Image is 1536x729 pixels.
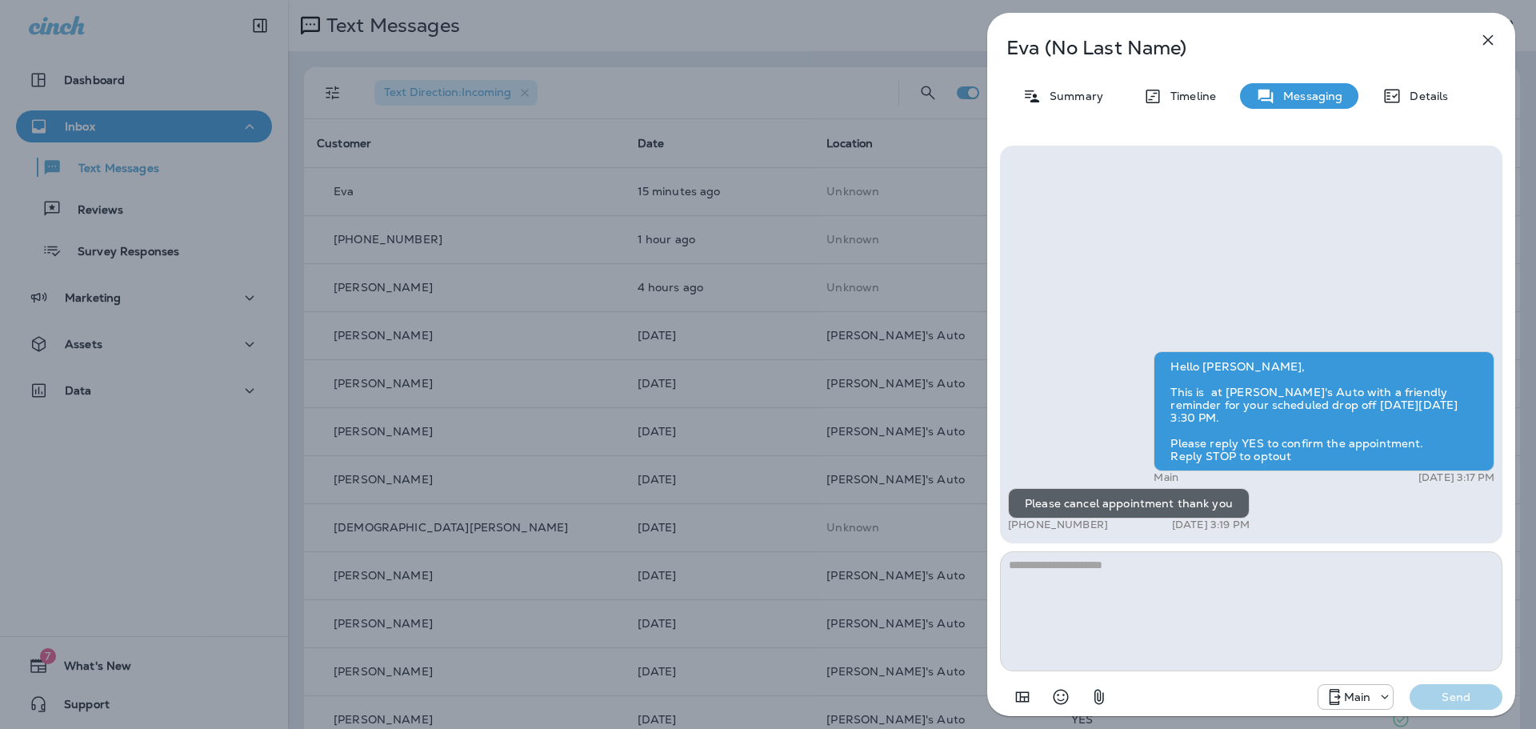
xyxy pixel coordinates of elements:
p: Summary [1042,90,1103,102]
p: Timeline [1162,90,1216,102]
p: Main [1154,471,1178,484]
p: [DATE] 3:19 PM [1172,519,1250,531]
p: Eva (No Last Name) [1006,37,1443,59]
p: [DATE] 3:17 PM [1418,471,1494,484]
p: Details [1402,90,1448,102]
div: Hello [PERSON_NAME], This is at [PERSON_NAME]'s Auto with a friendly reminder for your scheduled ... [1154,351,1494,471]
p: Messaging [1275,90,1342,102]
p: Main [1344,691,1371,703]
p: [PHONE_NUMBER] [1008,519,1108,531]
button: Add in a premade template [1006,681,1038,713]
button: Select an emoji [1045,681,1077,713]
div: Please cancel appointment thank you [1008,488,1250,519]
div: +1 (941) 231-4423 [1318,687,1394,707]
